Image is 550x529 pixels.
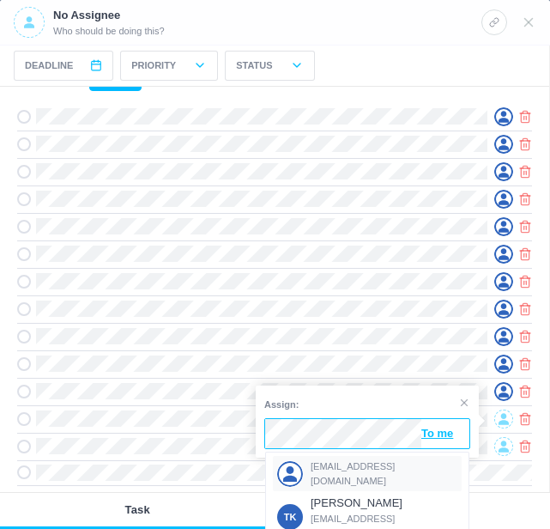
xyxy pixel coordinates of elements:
[421,425,461,442] p: To me
[311,459,458,488] span: [EMAIL_ADDRESS][DOMAIN_NAME]
[53,7,165,24] p: No Assignee
[236,58,272,73] p: Status
[311,495,458,512] span: [PERSON_NAME]
[25,58,73,73] span: Deadline
[131,58,176,73] p: Priority
[264,398,299,412] p: Assign:
[53,24,165,39] span: Who should be doing this?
